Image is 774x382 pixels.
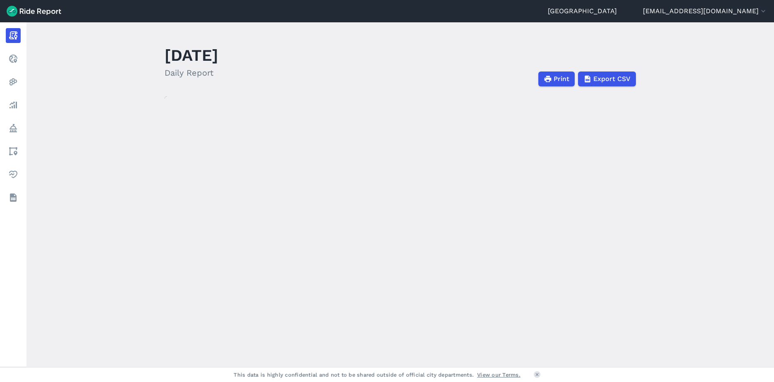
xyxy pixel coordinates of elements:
[6,121,21,136] a: Policy
[6,74,21,89] a: Heatmaps
[477,371,521,379] a: View our Terms.
[6,144,21,159] a: Areas
[6,51,21,66] a: Realtime
[165,44,218,67] h1: [DATE]
[578,72,636,86] button: Export CSV
[643,6,767,16] button: [EMAIL_ADDRESS][DOMAIN_NAME]
[593,74,631,84] span: Export CSV
[6,190,21,205] a: Datasets
[6,167,21,182] a: Health
[165,67,218,79] h2: Daily Report
[554,74,569,84] span: Print
[548,6,617,16] a: [GEOGRAPHIC_DATA]
[538,72,575,86] button: Print
[6,28,21,43] a: Report
[6,98,21,112] a: Analyze
[7,6,61,17] img: Ride Report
